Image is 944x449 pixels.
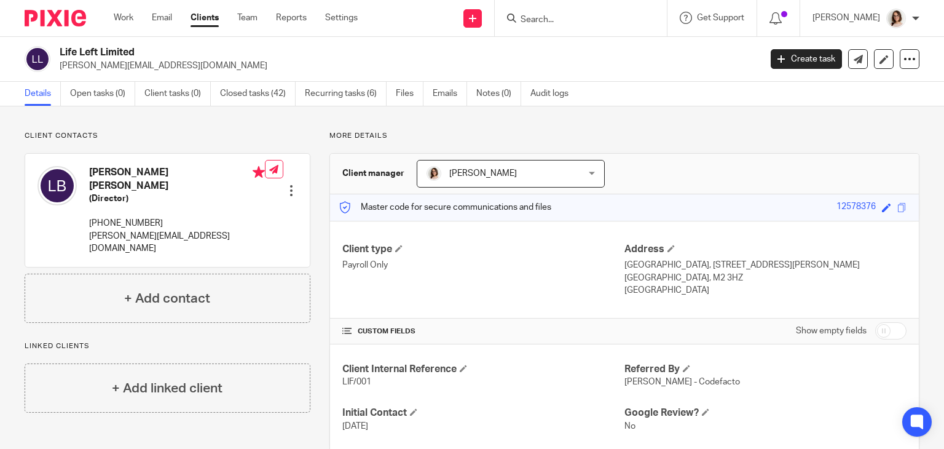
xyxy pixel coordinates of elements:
h4: + Add contact [124,289,210,308]
a: Notes (0) [476,82,521,106]
h4: Initial Contact [342,407,624,419]
p: Client contacts [25,131,310,141]
p: [GEOGRAPHIC_DATA] [624,284,907,296]
i: Primary [253,166,265,178]
p: Master code for secure communications and files [339,201,551,213]
span: LIF/001 [342,378,371,386]
span: [PERSON_NAME] - Codefacto [624,378,740,386]
p: [PERSON_NAME][EMAIL_ADDRESS][DOMAIN_NAME] [89,230,265,255]
a: Clients [191,12,219,24]
label: Show empty fields [796,325,867,337]
a: Email [152,12,172,24]
a: Work [114,12,133,24]
p: [GEOGRAPHIC_DATA], M2 3HZ [624,272,907,284]
span: Get Support [697,14,744,22]
a: Audit logs [530,82,578,106]
h4: CUSTOM FIELDS [342,327,624,336]
h3: Client manager [342,167,404,180]
p: [PERSON_NAME] [812,12,880,24]
h2: Life Left Limited [60,46,614,59]
h4: Client Internal Reference [342,363,624,376]
span: [DATE] [342,422,368,431]
p: More details [329,131,919,141]
h4: [PERSON_NAME] [PERSON_NAME] [89,166,265,193]
h4: Client type [342,243,624,256]
a: Emails [433,82,467,106]
h4: Referred By [624,363,907,376]
div: 12578376 [836,201,876,215]
span: [PERSON_NAME] [449,169,517,178]
h4: + Add linked client [112,379,222,398]
img: Pixie [25,10,86,26]
p: [PERSON_NAME][EMAIL_ADDRESS][DOMAIN_NAME] [60,60,752,72]
a: Details [25,82,61,106]
a: Open tasks (0) [70,82,135,106]
a: Team [237,12,258,24]
img: Caroline%20-%20HS%20-%20LI.png [427,166,441,181]
p: Payroll Only [342,259,624,271]
span: No [624,422,635,431]
a: Client tasks (0) [144,82,211,106]
input: Search [519,15,630,26]
img: svg%3E [25,46,50,72]
h4: Google Review? [624,407,907,419]
p: [PHONE_NUMBER] [89,217,265,229]
img: svg%3E [37,166,77,205]
img: Caroline%20-%20HS%20-%20LI.png [886,9,906,28]
h5: (Director) [89,193,265,205]
a: Settings [325,12,358,24]
p: [GEOGRAPHIC_DATA], [STREET_ADDRESS][PERSON_NAME] [624,259,907,271]
a: Files [396,82,423,106]
a: Reports [276,12,307,24]
a: Create task [771,49,842,69]
h4: Address [624,243,907,256]
a: Closed tasks (42) [220,82,296,106]
a: Recurring tasks (6) [305,82,387,106]
p: Linked clients [25,341,310,351]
